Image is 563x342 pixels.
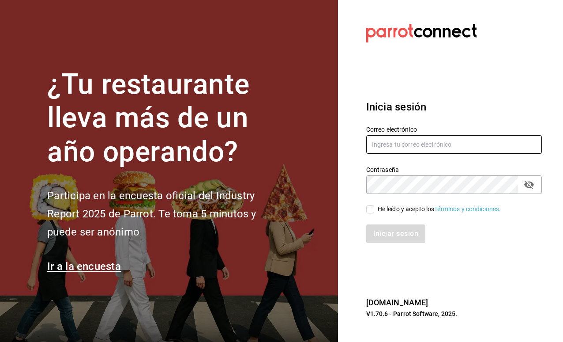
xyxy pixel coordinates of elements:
p: V1.70.6 - Parrot Software, 2025. [366,309,542,318]
label: Contraseña [366,166,542,172]
button: passwordField [522,177,537,192]
a: Términos y condiciones. [434,205,501,213]
label: Correo electrónico [366,126,542,132]
h1: ¿Tu restaurante lleva más de un año operando? [47,68,285,169]
h3: Inicia sesión [366,99,542,115]
h2: Participa en la encuesta oficial del Industry Report 2025 de Parrot. Te toma 5 minutos y puede se... [47,187,285,241]
a: Ir a la encuesta [47,260,121,273]
a: [DOMAIN_NAME] [366,298,428,307]
div: He leído y acepto los [378,205,501,214]
input: Ingresa tu correo electrónico [366,135,542,154]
